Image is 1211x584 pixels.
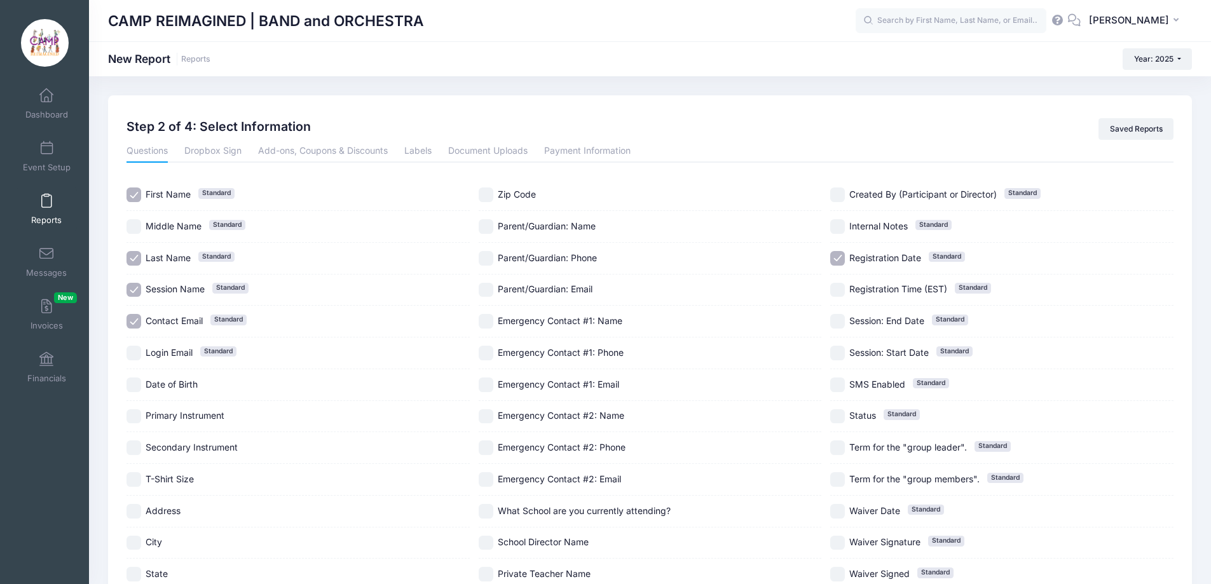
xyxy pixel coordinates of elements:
span: [PERSON_NAME] [1089,13,1169,27]
span: Standard [908,505,944,515]
input: Session: End DateStandard [830,314,845,329]
span: Standard [212,283,249,293]
span: New [54,292,77,303]
span: Emergency Contact #2: Name [498,410,624,421]
span: Registration Date [849,252,921,263]
span: Emergency Contact #1: Name [498,315,622,326]
input: Primary Instrument [127,409,141,424]
input: First NameStandard [127,187,141,202]
span: Standard [955,283,991,293]
span: Emergency Contact #1: Phone [498,347,624,358]
input: T-Shirt Size [127,472,141,487]
input: Parent/Guardian: Email [479,283,493,297]
span: Standard [975,441,1011,451]
a: Reports [17,187,77,231]
input: Session: Start DateStandard [830,346,845,360]
span: Standard [987,473,1023,483]
input: Parent/Guardian: Name [479,219,493,234]
input: Term for the "group members".Standard [830,472,845,487]
span: Year: 2025 [1134,54,1173,64]
h1: CAMP REIMAGINED | BAND and ORCHESTRA [108,6,424,36]
span: First Name [146,189,191,200]
span: Standard [932,315,968,325]
input: Parent/Guardian: Phone [479,251,493,266]
span: Status [849,410,876,421]
input: Contact EmailStandard [127,314,141,329]
input: Waiver SignatureStandard [830,536,845,550]
span: Standard [917,567,954,578]
a: Event Setup [17,134,77,179]
span: Created By (Participant or Director) [849,189,997,200]
span: Registration Time (EST) [849,283,947,294]
span: Standard [209,220,245,230]
span: Standard [936,346,973,357]
span: Internal Notes [849,221,908,231]
span: Standard [928,536,964,546]
input: Registration Time (EST)Standard [830,283,845,297]
input: School Director Name [479,536,493,550]
span: Standard [210,315,247,325]
input: Date of Birth [127,377,141,392]
span: Secondary Instrument [146,442,238,452]
span: Session Name [146,283,205,294]
a: Questions [127,140,168,163]
input: What School are you currently attending? [479,504,493,519]
a: Add-ons, Coupons & Discounts [258,140,388,163]
input: Emergency Contact #2: Email [479,472,493,487]
h1: New Report [108,52,210,65]
input: Secondary Instrument [127,440,141,455]
input: Emergency Contact #2: Phone [479,440,493,455]
span: Standard [1004,188,1041,198]
input: Middle NameStandard [127,219,141,234]
span: Dashboard [25,109,68,120]
input: Internal NotesStandard [830,219,845,234]
input: Term for the "group leader".Standard [830,440,845,455]
input: Login EmailStandard [127,346,141,360]
span: Reports [31,215,62,226]
span: Standard [200,346,236,357]
span: Emergency Contact #1: Email [498,379,619,390]
input: Search by First Name, Last Name, or Email... [856,8,1046,34]
span: Parent/Guardian: Phone [498,252,597,263]
a: Saved Reports [1098,118,1173,140]
span: Emergency Contact #2: Phone [498,442,626,452]
input: Last NameStandard [127,251,141,266]
input: Waiver SignedStandard [830,567,845,581]
span: Term for the "group members". [849,473,980,484]
span: Zip Code [498,189,536,200]
input: Emergency Contact #1: Email [479,377,493,392]
a: Reports [181,55,210,64]
span: Financials [27,373,66,384]
input: Private Teacher Name [479,567,493,581]
input: Address [127,504,141,519]
span: Standard [929,252,965,262]
button: Year: 2025 [1123,48,1192,70]
a: Labels [404,140,432,163]
input: StatusStandard [830,409,845,424]
span: Messages [26,268,67,278]
input: Created By (Participant or Director)Standard [830,187,845,202]
a: Document Uploads [448,140,528,163]
span: Session: End Date [849,315,924,326]
button: [PERSON_NAME] [1081,6,1192,36]
img: CAMP REIMAGINED | BAND and ORCHESTRA [21,19,69,67]
a: Financials [17,345,77,390]
a: Payment Information [544,140,631,163]
span: Middle Name [146,221,202,231]
span: Standard [884,409,920,419]
input: Registration DateStandard [830,251,845,266]
input: Emergency Contact #1: Phone [479,346,493,360]
span: Last Name [146,252,191,263]
span: Waiver Signed [849,568,910,579]
span: Waiver Signature [849,536,920,547]
span: Term for the "group leader". [849,442,967,452]
span: Emergency Contact #2: Email [498,473,621,484]
span: Standard [913,378,949,388]
a: Dropbox Sign [184,140,242,163]
span: Session: Start Date [849,347,929,358]
span: Standard [198,252,235,262]
input: State [127,567,141,581]
span: Standard [198,188,235,198]
input: Emergency Contact #1: Name [479,314,493,329]
span: SMS Enabled [849,379,905,390]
